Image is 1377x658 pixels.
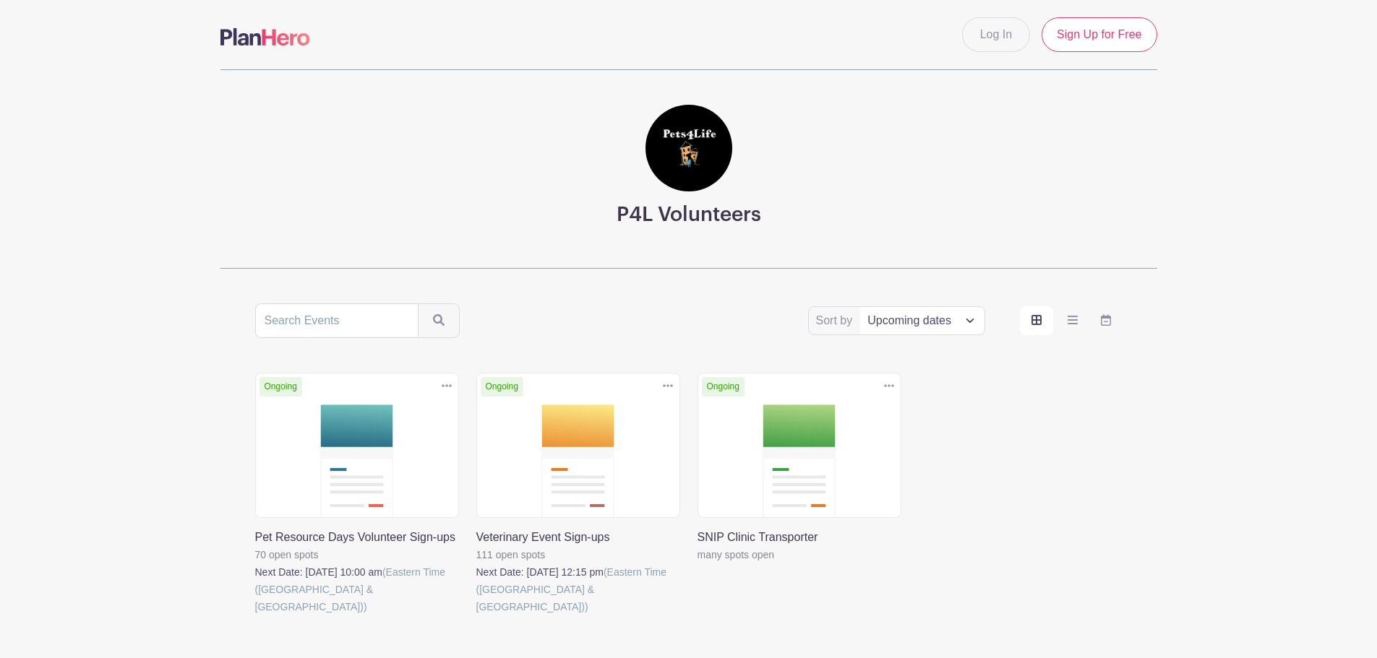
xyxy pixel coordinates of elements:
div: order and view [1020,306,1123,335]
img: logo-507f7623f17ff9eddc593b1ce0a138ce2505c220e1c5a4e2b4648c50719b7d32.svg [220,28,310,46]
h3: P4L Volunteers [617,203,761,228]
a: Log In [962,17,1030,52]
label: Sort by [816,312,857,329]
img: square%20black%20logo%20FB%20profile.jpg [645,105,732,191]
input: Search Events [255,303,419,338]
a: Sign Up for Free [1042,17,1157,52]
